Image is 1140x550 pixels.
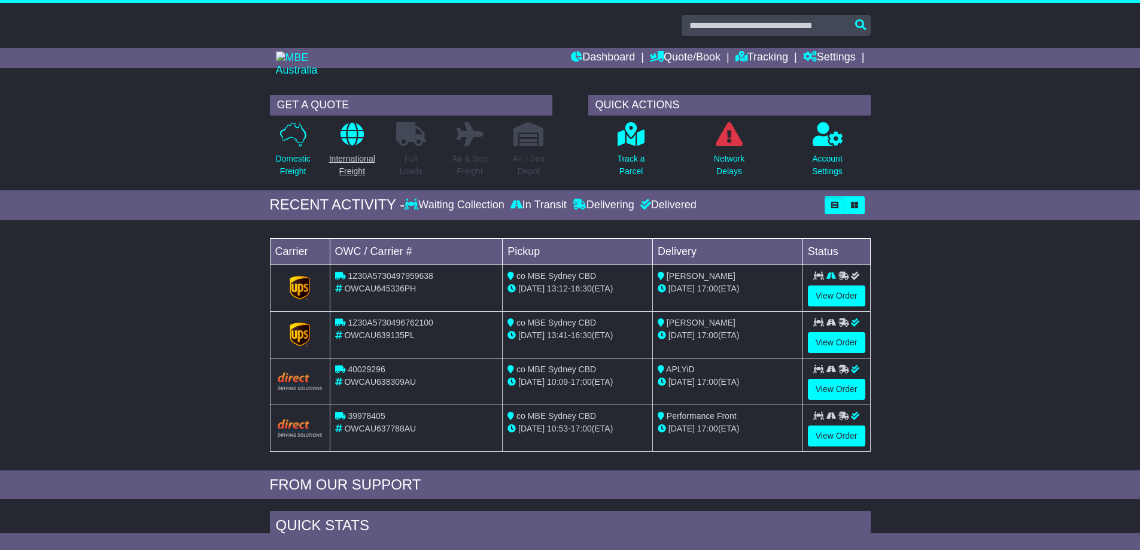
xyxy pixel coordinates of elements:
[650,48,721,68] a: Quote/Book
[516,318,596,327] span: co MBE Sydney CBD
[668,330,695,340] span: [DATE]
[348,271,433,281] span: 1Z30A5730497959638
[697,330,718,340] span: 17:00
[803,48,856,68] a: Settings
[275,153,310,178] p: Domestic Freight
[344,424,416,433] span: OWCAU637788AU
[713,121,745,184] a: NetworkDelays
[278,419,323,437] img: Direct.png
[658,423,798,435] div: (ETA)
[812,153,843,178] p: Account Settings
[270,196,405,214] div: RECENT ACTIVITY -
[658,376,798,388] div: (ETA)
[270,476,871,494] div: FROM OUR SUPPORT
[697,284,718,293] span: 17:00
[697,424,718,433] span: 17:00
[270,95,552,116] div: GET A QUOTE
[808,285,865,306] a: View Order
[516,364,596,374] span: co MBE Sydney CBD
[808,379,865,400] a: View Order
[588,95,871,116] div: QUICK ACTIONS
[452,153,488,178] p: Air & Sea Freight
[808,426,865,446] a: View Order
[652,238,802,265] td: Delivery
[518,284,545,293] span: [DATE]
[547,424,568,433] span: 10:53
[348,318,433,327] span: 1Z30A5730496762100
[668,284,695,293] span: [DATE]
[348,364,385,374] span: 40029296
[507,282,647,295] div: - (ETA)
[668,424,695,433] span: [DATE]
[697,377,718,387] span: 17:00
[571,284,592,293] span: 16:30
[513,153,545,178] p: Air / Sea Depot
[571,48,635,68] a: Dashboard
[275,121,311,184] a: DomesticFreight
[518,330,545,340] span: [DATE]
[516,271,596,281] span: co MBE Sydney CBD
[405,199,507,212] div: Waiting Collection
[668,377,695,387] span: [DATE]
[329,121,376,184] a: InternationalFreight
[396,153,426,178] p: Full Loads
[344,377,416,387] span: OWCAU638309AU
[667,411,737,421] span: Performance Front
[811,121,843,184] a: AccountSettings
[637,199,697,212] div: Delivered
[518,424,545,433] span: [DATE]
[658,329,798,342] div: (ETA)
[518,377,545,387] span: [DATE]
[547,377,568,387] span: 10:09
[547,284,568,293] span: 13:12
[802,238,870,265] td: Status
[344,284,416,293] span: OWCAU645336PH
[270,238,330,265] td: Carrier
[714,153,744,178] p: Network Delays
[344,330,415,340] span: OWCAU639135PL
[330,238,503,265] td: OWC / Carrier #
[290,323,310,347] img: GetCarrierServiceLogo
[735,48,788,68] a: Tracking
[666,364,694,374] span: APLYiD
[348,411,385,421] span: 39978405
[808,332,865,353] a: View Order
[617,153,645,178] p: Track a Parcel
[278,372,323,390] img: Direct.png
[571,424,592,433] span: 17:00
[270,511,871,543] div: Quick Stats
[507,423,647,435] div: - (ETA)
[571,330,592,340] span: 16:30
[329,153,375,178] p: International Freight
[570,199,637,212] div: Delivering
[516,411,596,421] span: co MBE Sydney CBD
[503,238,653,265] td: Pickup
[507,376,647,388] div: - (ETA)
[667,271,735,281] span: [PERSON_NAME]
[507,329,647,342] div: - (ETA)
[547,330,568,340] span: 13:41
[667,318,735,327] span: [PERSON_NAME]
[571,377,592,387] span: 17:00
[658,282,798,295] div: (ETA)
[507,199,570,212] div: In Transit
[616,121,645,184] a: Track aParcel
[290,276,310,300] img: GetCarrierServiceLogo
